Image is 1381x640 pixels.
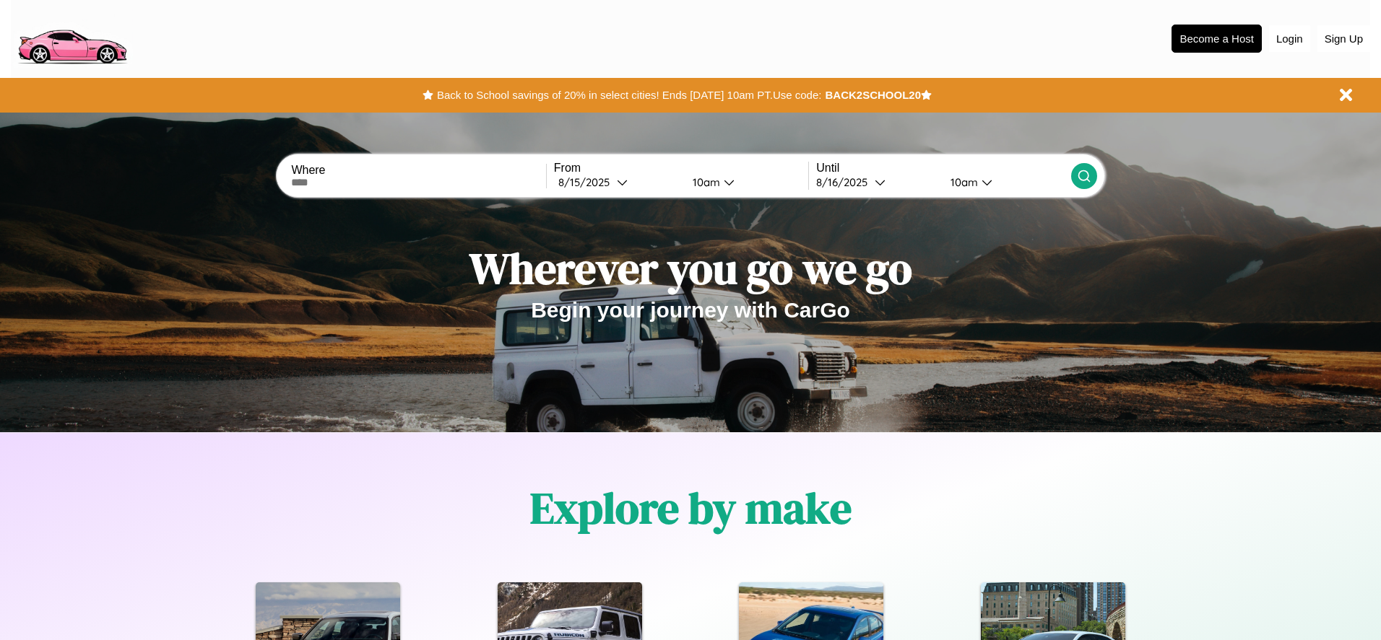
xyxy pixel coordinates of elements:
button: Sign Up [1317,25,1370,52]
button: Back to School savings of 20% in select cities! Ends [DATE] 10am PT.Use code: [433,85,825,105]
div: 8 / 15 / 2025 [558,175,617,189]
button: Become a Host [1172,25,1262,53]
label: Until [816,162,1070,175]
div: 8 / 16 / 2025 [816,175,875,189]
button: 10am [939,175,1070,190]
div: 10am [943,175,982,189]
b: BACK2SCHOOL20 [825,89,921,101]
button: 8/15/2025 [554,175,681,190]
h1: Explore by make [530,478,852,538]
button: Login [1269,25,1310,52]
button: 10am [681,175,808,190]
div: 10am [685,175,724,189]
img: logo [11,7,133,68]
label: From [554,162,808,175]
label: Where [291,164,545,177]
